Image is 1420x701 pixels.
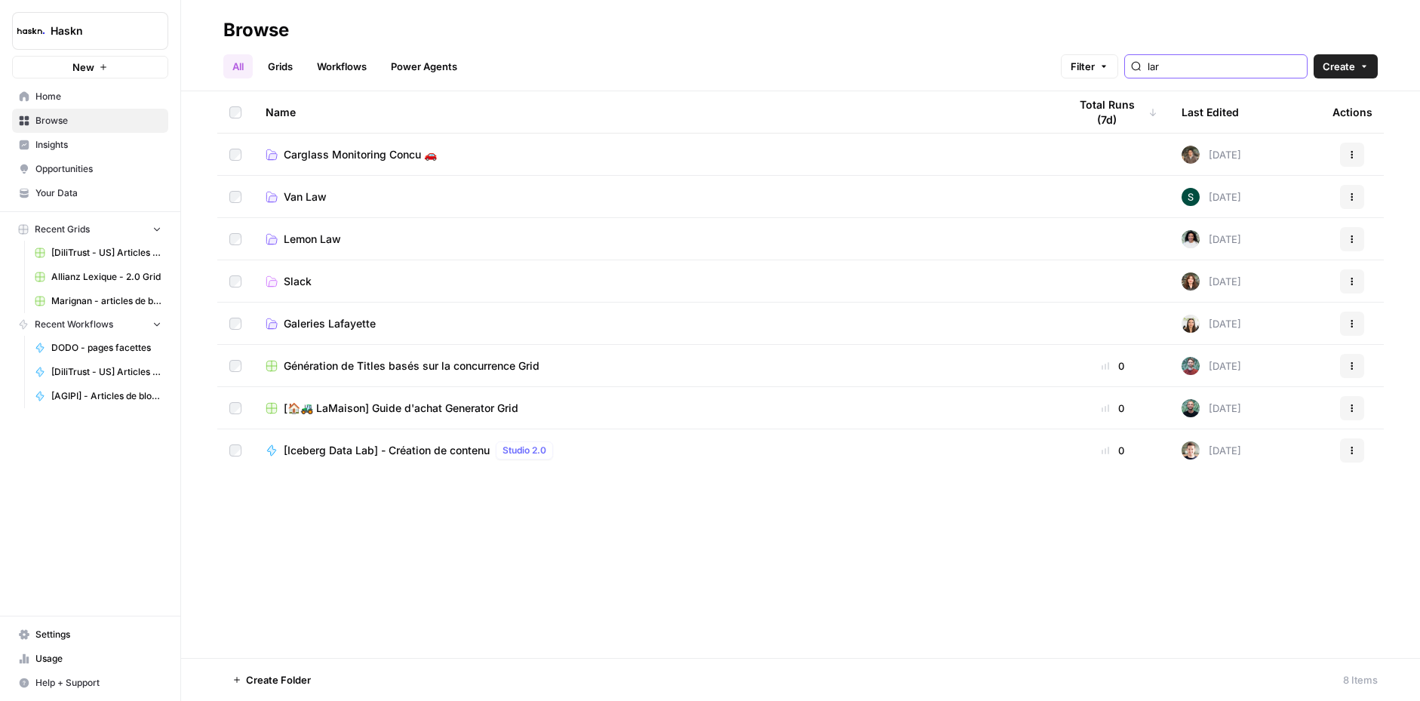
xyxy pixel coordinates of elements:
[51,341,161,355] span: DODO - pages facettes
[12,218,168,241] button: Recent Grids
[28,289,168,313] a: Marignan - articles de blog Grid
[35,186,161,200] span: Your Data
[246,672,311,687] span: Create Folder
[266,274,1044,289] a: Slack
[1182,357,1241,375] div: [DATE]
[35,318,113,331] span: Recent Workflows
[266,358,1044,374] a: Génération de Titles basés sur la concurrence Grid
[1314,54,1378,78] button: Create
[1323,59,1355,74] span: Create
[259,54,302,78] a: Grids
[35,162,161,176] span: Opportunities
[308,54,376,78] a: Workflows
[1182,188,1200,206] img: 1zy2mh8b6ibtdktd6l3x6modsp44
[284,189,327,204] span: Van Law
[12,157,168,181] a: Opportunities
[266,147,1044,162] a: Carglass Monitoring Concu 🚗
[28,241,168,265] a: [DiliTrust - US] Articles de blog 700-1000 mots Grid
[17,17,45,45] img: Haskn Logo
[51,294,161,308] span: Marignan - articles de blog Grid
[1182,230,1200,248] img: k6b9bei115zh44f0zvvpndh04mle
[1182,441,1241,460] div: [DATE]
[12,12,168,50] button: Workspace: Haskn
[266,401,1044,416] a: [🏠🚜 LaMaison] Guide d'achat Generator Grid
[1182,315,1241,333] div: [DATE]
[382,54,466,78] a: Power Agents
[35,138,161,152] span: Insights
[1182,188,1241,206] div: [DATE]
[1332,91,1372,133] div: Actions
[284,443,490,458] span: [Iceberg Data Lab] - Création de contenu
[284,232,341,247] span: Lemon Law
[51,389,161,403] span: [AGIPI] - Articles de blog - Optimisations
[1068,91,1157,133] div: Total Runs (7d)
[51,365,161,379] span: [DiliTrust - US] Articles de blog 700-1000 mots
[1182,315,1200,333] img: f7k825z1cpcvdn4cjwcc7tzyjp7f
[266,91,1044,133] div: Name
[28,360,168,384] a: [DiliTrust - US] Articles de blog 700-1000 mots
[1148,59,1301,74] input: Search
[1182,146,1241,164] div: [DATE]
[1182,146,1200,164] img: qb0ypgzym8ajfvq1ke5e2cdn2jvt
[51,270,161,284] span: Allianz Lexique - 2.0 Grid
[35,652,161,666] span: Usage
[28,384,168,408] a: [AGIPI] - Articles de blog - Optimisations
[284,358,539,374] span: Génération de Titles basés sur la concurrence Grid
[12,647,168,671] a: Usage
[284,401,518,416] span: [🏠🚜 LaMaison] Guide d'achat Generator Grid
[1182,441,1200,460] img: 5szy29vhbbb2jvrzb4fwf88ktdwm
[35,223,90,236] span: Recent Grids
[223,668,320,692] button: Create Folder
[12,56,168,78] button: New
[12,671,168,695] button: Help + Support
[266,441,1044,460] a: [Iceberg Data Lab] - Création de contenuStudio 2.0
[72,60,94,75] span: New
[1182,399,1200,417] img: eldrt0s0bgdfrxd9l65lxkaynort
[12,623,168,647] a: Settings
[35,90,161,103] span: Home
[1182,91,1239,133] div: Last Edited
[1068,443,1157,458] div: 0
[51,23,142,38] span: Haskn
[35,628,161,641] span: Settings
[503,444,546,457] span: Studio 2.0
[266,189,1044,204] a: Van Law
[28,336,168,360] a: DODO - pages facettes
[12,85,168,109] a: Home
[223,54,253,78] a: All
[1182,399,1241,417] div: [DATE]
[1182,272,1241,291] div: [DATE]
[266,316,1044,331] a: Galeries Lafayette
[266,232,1044,247] a: Lemon Law
[1061,54,1118,78] button: Filter
[1182,357,1200,375] img: kh2zl9bepegbkudgc8udwrcnxcy3
[51,246,161,260] span: [DiliTrust - US] Articles de blog 700-1000 mots Grid
[35,114,161,128] span: Browse
[1071,59,1095,74] span: Filter
[1182,272,1200,291] img: wbc4lf7e8no3nva14b2bd9f41fnh
[284,274,312,289] span: Slack
[284,147,437,162] span: Carglass Monitoring Concu 🚗
[1182,230,1241,248] div: [DATE]
[12,133,168,157] a: Insights
[223,18,289,42] div: Browse
[35,676,161,690] span: Help + Support
[12,181,168,205] a: Your Data
[1068,401,1157,416] div: 0
[28,265,168,289] a: Allianz Lexique - 2.0 Grid
[284,316,376,331] span: Galeries Lafayette
[1068,358,1157,374] div: 0
[1343,672,1378,687] div: 8 Items
[12,313,168,336] button: Recent Workflows
[12,109,168,133] a: Browse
